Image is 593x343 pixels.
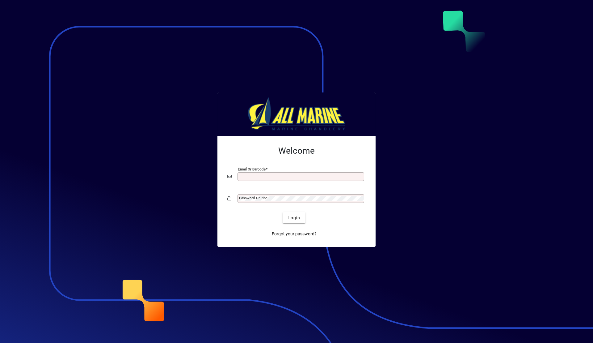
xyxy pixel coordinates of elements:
[283,212,305,223] button: Login
[288,215,300,221] span: Login
[238,167,266,171] mat-label: Email or Barcode
[272,231,317,237] span: Forgot your password?
[239,196,266,200] mat-label: Password or Pin
[227,146,366,156] h2: Welcome
[269,228,319,239] a: Forgot your password?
